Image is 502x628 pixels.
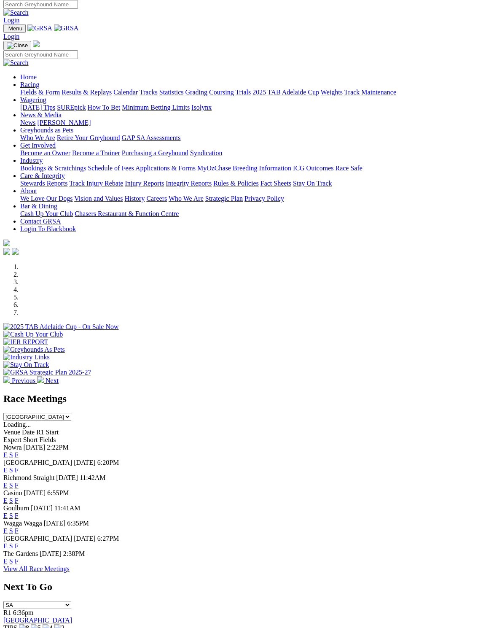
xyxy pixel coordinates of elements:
[3,9,29,16] img: Search
[74,195,123,202] a: Vision and Values
[24,444,46,451] span: [DATE]
[88,164,134,172] a: Schedule of Fees
[20,89,60,96] a: Fields & Form
[209,89,234,96] a: Coursing
[293,180,332,187] a: Stay On Track
[197,164,231,172] a: MyOzChase
[47,489,69,496] span: 6:55PM
[3,504,29,512] span: Goulburn
[15,558,19,565] a: F
[15,451,19,458] a: F
[3,376,10,383] img: chevron-left-pager-white.svg
[15,527,19,534] a: F
[23,436,38,443] span: Short
[3,581,499,593] h2: Next To Go
[213,180,259,187] a: Rules & Policies
[122,134,181,141] a: GAP SA Assessments
[3,609,11,616] span: R1
[321,89,343,96] a: Weights
[3,377,37,384] a: Previous
[252,89,319,96] a: 2025 TAB Adelaide Cup
[37,376,44,383] img: chevron-right-pager-white.svg
[67,520,89,527] span: 6:35PM
[135,164,196,172] a: Applications & Forms
[13,609,34,616] span: 6:36pm
[140,89,158,96] a: Tracks
[20,73,37,81] a: Home
[15,542,19,550] a: F
[15,466,19,474] a: F
[3,346,65,353] img: Greyhounds As Pets
[31,504,53,512] span: [DATE]
[15,497,19,504] a: F
[185,89,207,96] a: Grading
[97,535,119,542] span: 6:27PM
[3,565,70,572] a: View All Race Meetings
[20,119,499,127] div: News & Media
[20,195,72,202] a: We Love Our Dogs
[74,535,96,542] span: [DATE]
[12,377,35,384] span: Previous
[3,459,72,466] span: [GEOGRAPHIC_DATA]
[335,164,362,172] a: Race Safe
[9,542,13,550] a: S
[54,24,79,32] img: GRSA
[3,33,19,40] a: Login
[3,353,50,361] img: Industry Links
[20,104,55,111] a: [DATE] Tips
[20,195,499,202] div: About
[3,542,8,550] a: E
[75,210,179,217] a: Chasers Restaurant & Function Centre
[63,550,85,557] span: 2:38PM
[88,104,121,111] a: How To Bet
[3,466,8,474] a: E
[3,520,42,527] span: Wagga Wagga
[20,104,499,111] div: Wagering
[3,16,19,24] a: Login
[3,369,91,376] img: GRSA Strategic Plan 2025-27
[125,180,164,187] a: Injury Reports
[233,164,291,172] a: Breeding Information
[20,157,43,164] a: Industry
[9,451,13,458] a: S
[3,338,48,346] img: IER REPORT
[3,527,8,534] a: E
[3,497,8,504] a: E
[20,127,73,134] a: Greyhounds as Pets
[205,195,243,202] a: Strategic Plan
[69,180,123,187] a: Track Injury Rebate
[22,429,35,436] span: Date
[15,512,19,519] a: F
[27,24,52,32] img: GRSA
[113,89,138,96] a: Calendar
[3,361,49,369] img: Stay On Track
[20,111,62,119] a: News & Media
[9,482,13,489] a: S
[3,489,22,496] span: Casino
[3,323,119,331] img: 2025 TAB Adelaide Cup - On Sale Now
[20,187,37,194] a: About
[20,81,39,88] a: Racing
[62,89,112,96] a: Results & Replays
[122,104,190,111] a: Minimum Betting Limits
[97,459,119,466] span: 6:20PM
[20,142,56,149] a: Get Involved
[36,429,59,436] span: R1 Start
[190,149,222,156] a: Syndication
[20,134,55,141] a: Who We Are
[3,436,21,443] span: Expert
[3,444,22,451] span: Nowra
[191,104,212,111] a: Isolynx
[244,195,284,202] a: Privacy Policy
[57,134,120,141] a: Retire Your Greyhound
[146,195,167,202] a: Careers
[20,210,73,217] a: Cash Up Your Club
[20,202,57,210] a: Bar & Dining
[20,89,499,96] div: Racing
[260,180,291,187] a: Fact Sheets
[37,119,91,126] a: [PERSON_NAME]
[3,240,10,246] img: logo-grsa-white.png
[20,218,61,225] a: Contact GRSA
[12,248,19,255] img: twitter.svg
[3,59,29,67] img: Search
